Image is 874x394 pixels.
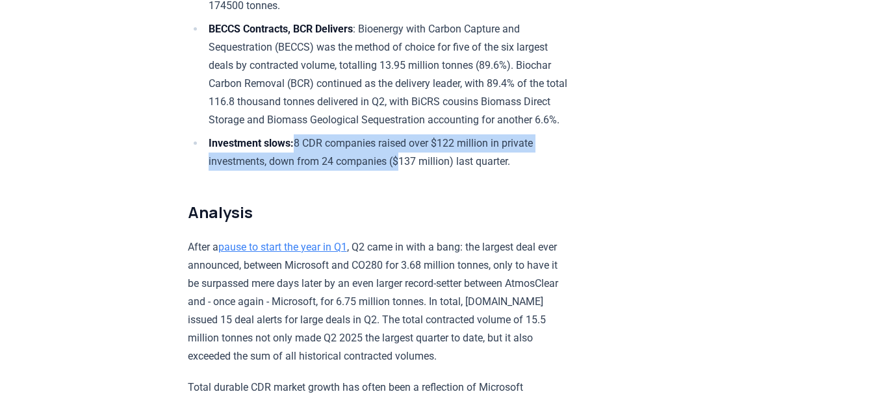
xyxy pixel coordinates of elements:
[209,137,294,149] strong: Investment slows:
[188,202,568,223] h2: Analysis
[218,241,347,253] a: pause to start the year in Q1
[209,23,353,35] strong: BECCS Contracts, BCR Delivers
[205,134,568,171] li: 8 CDR companies raised over $122 million in private investments, down from 24 companies ($137 mil...
[205,20,568,129] li: : Bioenergy with Carbon Capture and Sequestration (BECCS) was the method of choice for five of th...
[188,238,568,365] p: After a , Q2 came in with a bang: the largest deal ever announced, between Microsoft and CO280 fo...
